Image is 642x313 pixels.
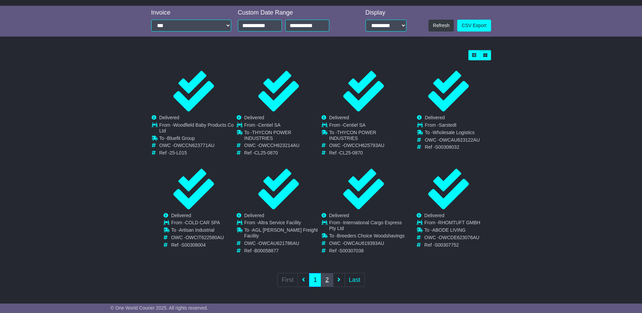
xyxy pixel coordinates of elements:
[159,115,179,120] span: Delivered
[110,305,208,311] span: © One World Courier 2025. All rights reserved.
[171,220,224,227] td: From -
[337,233,405,238] span: Breeders Choice Woodshavings
[433,130,475,135] span: Wholesale Logistics
[185,220,220,225] span: COLD CAR SPA
[159,143,236,150] td: OWC -
[159,150,236,156] td: Ref -
[344,143,384,148] span: OWCCH625793AU
[435,242,459,248] span: S00307752
[159,122,234,133] span: Woodfield Baby Products Co Ltd
[254,150,278,155] span: CL25-0870
[244,130,321,143] td: To -
[170,150,187,155] span: 25-L015
[171,242,224,248] td: Ref -
[244,248,321,254] td: Ref -
[345,273,365,287] a: Last
[439,122,456,128] span: Sarstedt
[171,213,191,218] span: Delivered
[244,241,321,248] td: OWC -
[425,122,480,130] td: From -
[329,130,376,141] span: THYCON POWER INDUSTRIES
[329,115,349,120] span: Delivered
[185,235,224,240] span: OWCIT622580AU
[244,115,264,120] span: Delivered
[329,213,349,218] span: Delivered
[167,135,195,141] span: Bluefit Group
[329,220,402,231] span: International Cargo Express Pty Ltd
[244,227,318,238] span: AGL [PERSON_NAME] Freight Facility
[244,150,321,156] td: Ref -
[432,227,466,233] span: ABODE LIVING
[329,122,406,130] td: From -
[425,137,480,145] td: OWC -
[424,227,480,235] td: To -
[258,220,301,225] span: Altra Service Facility
[339,248,364,253] span: S00307038
[329,143,406,150] td: OWC -
[181,242,206,248] span: S00308004
[258,122,281,128] span: Centiel SA
[329,241,406,248] td: OWC -
[238,9,347,17] div: Custom Date Range
[171,235,224,242] td: OWC -
[179,227,214,233] span: Artisan Industrial
[329,248,406,254] td: Ref -
[329,233,406,241] td: To -
[244,220,321,227] td: From -
[344,241,384,246] span: OWCAU619393AU
[259,143,300,148] span: OWCCH623214AU
[428,20,454,32] button: Refresh
[244,227,321,241] td: To -
[259,241,299,246] span: OWCAU621786AU
[425,115,445,120] span: Delivered
[425,130,480,137] td: To -
[329,220,406,233] td: From -
[343,122,366,128] span: Centiel SA
[171,227,224,235] td: To -
[254,248,279,253] span: B00058877
[439,137,480,143] span: OWCAU623122AU
[244,143,321,150] td: OWC -
[244,130,291,141] span: THYCON POWER INDUSTRIES
[366,9,406,17] div: Display
[439,235,480,240] span: OWCDE623076AU
[425,144,480,150] td: Ref -
[424,242,480,248] td: Ref -
[321,273,333,287] a: 2
[174,143,215,148] span: OWCCN623771AU
[159,135,236,143] td: To -
[151,9,231,17] div: Invoice
[438,220,480,225] span: RHOMTUFT GMBH
[457,20,491,32] a: CSV Export
[329,130,406,143] td: To -
[309,273,321,287] a: 1
[435,144,460,150] span: S00308032
[159,122,236,135] td: From -
[424,213,444,218] span: Delivered
[244,122,321,130] td: From -
[424,235,480,242] td: OWC -
[329,150,406,156] td: Ref -
[424,220,480,227] td: From -
[244,213,264,218] span: Delivered
[339,150,363,155] span: CL25-0870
